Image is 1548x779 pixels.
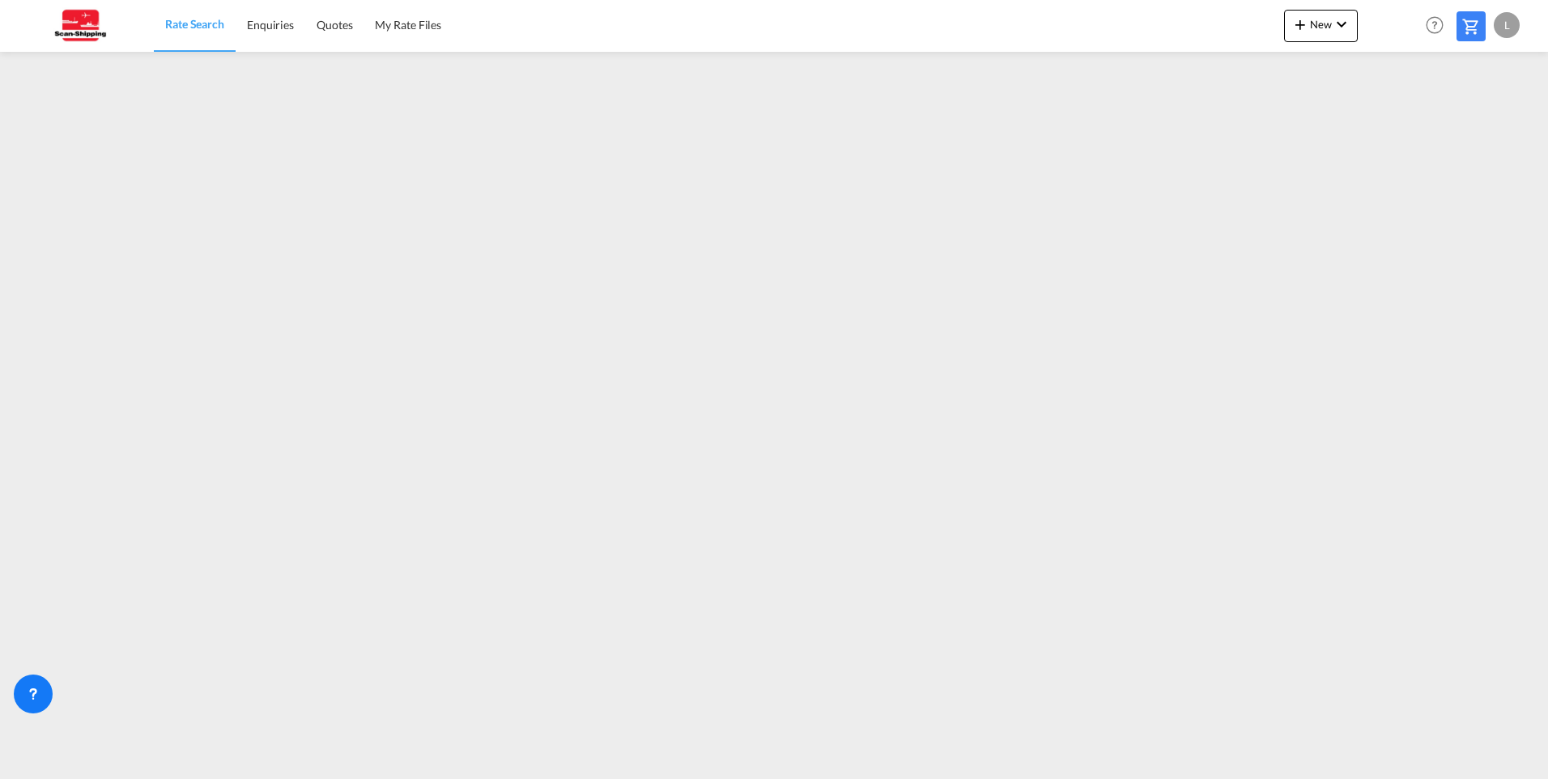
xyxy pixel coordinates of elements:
[317,18,352,32] span: Quotes
[1421,11,1448,39] span: Help
[1494,12,1520,38] div: l
[1421,11,1457,40] div: Help
[1291,15,1310,34] md-icon: icon-plus 400-fg
[1332,15,1351,34] md-icon: icon-chevron-down
[1291,18,1351,31] span: New
[375,18,441,32] span: My Rate Files
[247,18,294,32] span: Enquiries
[24,7,134,44] img: 123b615026f311ee80dabbd30bc9e10f.jpg
[165,17,224,31] span: Rate Search
[1284,10,1358,42] button: icon-plus 400-fgNewicon-chevron-down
